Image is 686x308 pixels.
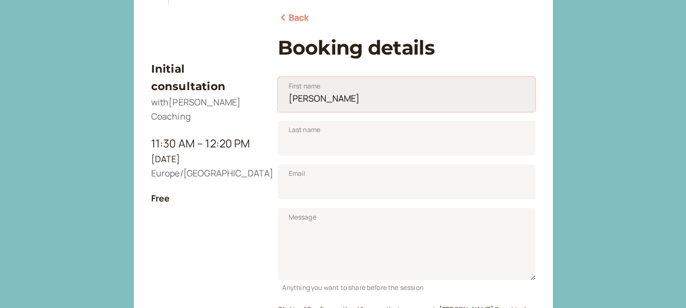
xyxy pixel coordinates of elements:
[278,11,309,25] a: Back
[289,168,306,179] span: Email
[278,36,535,60] h1: Booking details
[151,60,260,96] h3: Initial consultation
[278,280,535,293] div: Anything you want to share before the session
[278,164,535,199] input: Email
[151,135,260,152] div: 11:30 AM – 12:20 PM
[151,152,260,167] div: [DATE]
[278,208,535,280] textarea: Message
[289,81,321,92] span: First name
[151,192,170,204] b: Free
[289,125,320,135] span: Last name
[289,212,317,223] span: Message
[151,96,241,122] span: with [PERSON_NAME] Coaching
[151,167,260,181] div: Europe/[GEOGRAPHIC_DATA]
[278,121,535,156] input: Last name
[278,77,535,112] input: First name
